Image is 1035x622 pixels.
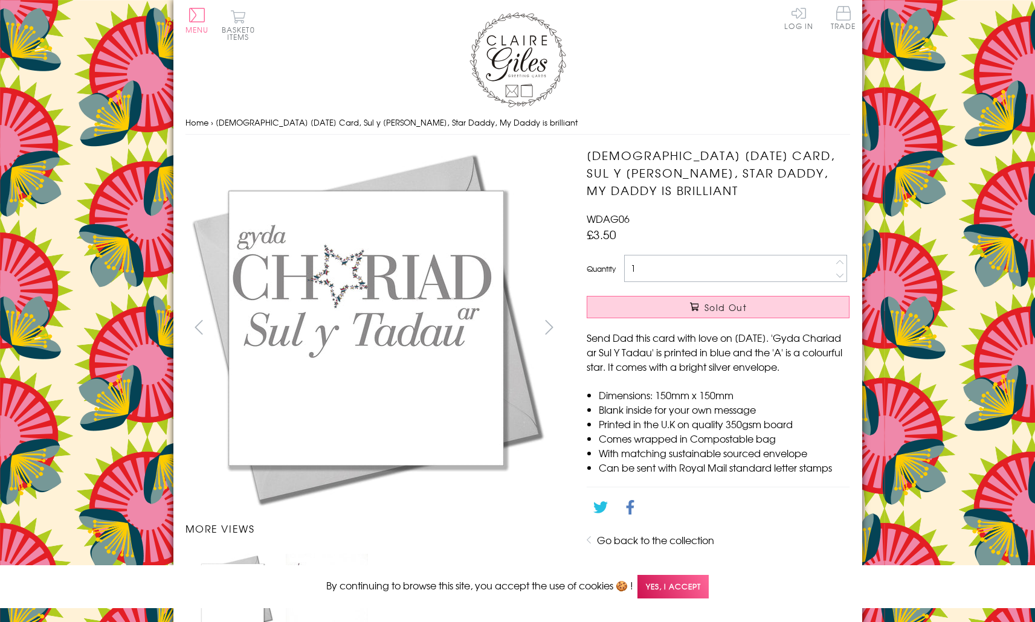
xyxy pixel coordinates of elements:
li: Printed in the U.K on quality 350gsm board [599,417,850,431]
button: next [535,313,563,341]
a: Go back to the collection [597,533,714,547]
span: 0 items [227,24,255,42]
span: Menu [185,24,209,35]
button: Basket0 items [222,10,255,40]
p: Send Dad this card with love on [DATE]. 'Gyda Chariad ar Sul Y Tadau' is printed in blue and the ... [587,330,850,374]
li: Blank inside for your own message [599,402,850,417]
span: › [211,117,213,128]
span: [DEMOGRAPHIC_DATA] [DATE] Card, Sul y [PERSON_NAME], Star Daddy, My Daddy is brilliant [216,117,578,128]
a: Home [185,117,208,128]
img: Claire Giles Greetings Cards [469,12,566,107]
img: Welsh Father's Day Card, Sul y Tadau Hapus, Star Daddy, My Daddy is brilliant [185,147,548,509]
button: Sold Out [587,296,850,318]
li: Comes wrapped in Compostable bag [599,431,850,446]
button: prev [185,313,213,341]
span: £3.50 [587,226,616,243]
li: With matching sustainable sourced envelope [599,446,850,460]
li: Dimensions: 150mm x 150mm [599,388,850,402]
nav: breadcrumbs [185,111,850,135]
a: Trade [831,6,856,32]
button: Menu [185,8,209,33]
span: Trade [831,6,856,30]
h3: More views [185,521,563,536]
li: Can be sent with Royal Mail standard letter stamps [599,460,850,475]
a: Log In [784,6,813,30]
span: Sold Out [705,301,747,313]
span: WDAG06 [587,211,630,226]
span: Yes, I accept [637,575,709,598]
label: Quantity [587,263,616,274]
h1: [DEMOGRAPHIC_DATA] [DATE] Card, Sul y [PERSON_NAME], Star Daddy, My Daddy is brilliant [587,147,850,199]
